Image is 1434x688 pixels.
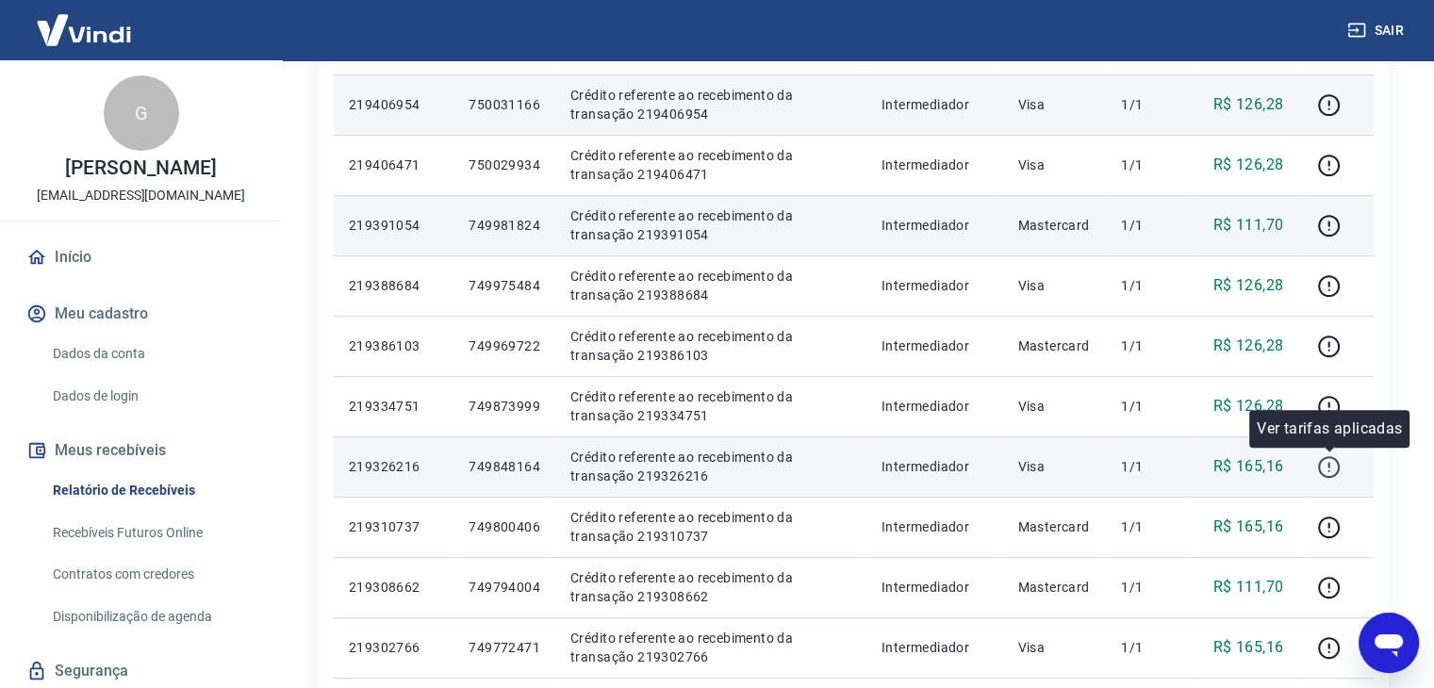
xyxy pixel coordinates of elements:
p: Intermediador [882,336,988,355]
a: Início [23,237,259,278]
p: R$ 165,16 [1213,455,1284,478]
p: [PERSON_NAME] [65,158,216,178]
p: 1/1 [1121,638,1177,657]
p: 219406471 [349,156,438,174]
a: Dados da conta [45,335,259,373]
p: Intermediador [882,276,988,295]
p: Intermediador [882,457,988,476]
p: Mastercard [1017,336,1091,355]
p: Intermediador [882,156,988,174]
a: Recebíveis Futuros Online [45,514,259,552]
p: 1/1 [1121,336,1177,355]
div: G [104,75,179,151]
p: R$ 111,70 [1213,576,1284,598]
p: 219388684 [349,276,438,295]
p: Crédito referente ao recebimento da transação 219308662 [570,568,851,606]
p: 749848164 [469,457,540,476]
p: 219310737 [349,517,438,536]
p: 219386103 [349,336,438,355]
p: Crédito referente ao recebimento da transação 219406471 [570,146,851,184]
p: R$ 165,16 [1213,516,1284,538]
a: Dados de login [45,377,259,416]
p: Visa [1017,156,1091,174]
iframe: Botão para abrir a janela de mensagens [1359,613,1419,673]
p: Intermediador [882,578,988,597]
p: 1/1 [1121,156,1177,174]
p: Intermediador [882,517,988,536]
p: Intermediador [882,95,988,114]
a: Relatório de Recebíveis [45,471,259,510]
p: Crédito referente ao recebimento da transação 219406954 [570,86,851,123]
p: 749969722 [469,336,540,355]
p: Visa [1017,457,1091,476]
p: Visa [1017,397,1091,416]
p: Visa [1017,638,1091,657]
p: 749772471 [469,638,540,657]
p: 219302766 [349,638,438,657]
p: R$ 126,28 [1213,335,1284,357]
p: 1/1 [1121,578,1177,597]
p: Crédito referente ao recebimento da transação 219334751 [570,387,851,425]
p: 1/1 [1121,95,1177,114]
p: 750029934 [469,156,540,174]
p: Crédito referente ao recebimento da transação 219302766 [570,629,851,666]
p: 219391054 [349,216,438,235]
p: 1/1 [1121,517,1177,536]
button: Meus recebíveis [23,430,259,471]
p: 749800406 [469,517,540,536]
button: Meu cadastro [23,293,259,335]
p: Crédito referente ao recebimento da transação 219386103 [570,327,851,365]
p: 749981824 [469,216,540,235]
p: R$ 126,28 [1213,274,1284,297]
p: [EMAIL_ADDRESS][DOMAIN_NAME] [37,186,245,205]
p: 219334751 [349,397,438,416]
p: Intermediador [882,638,988,657]
p: Visa [1017,276,1091,295]
p: R$ 111,70 [1213,214,1284,237]
p: Crédito referente ao recebimento da transação 219326216 [570,448,851,485]
p: 749873999 [469,397,540,416]
p: 1/1 [1121,397,1177,416]
p: R$ 165,16 [1213,636,1284,659]
p: Intermediador [882,216,988,235]
p: Visa [1017,95,1091,114]
a: Contratos com credores [45,555,259,594]
p: Intermediador [882,397,988,416]
p: 749794004 [469,578,540,597]
img: Vindi [23,1,145,58]
p: Crédito referente ao recebimento da transação 219391054 [570,206,851,244]
p: Ver tarifas aplicadas [1257,418,1402,440]
p: 219406954 [349,95,438,114]
a: Disponibilização de agenda [45,598,259,636]
p: R$ 126,28 [1213,395,1284,418]
p: R$ 126,28 [1213,154,1284,176]
p: 219326216 [349,457,438,476]
p: 749975484 [469,276,540,295]
p: R$ 126,28 [1213,93,1284,116]
p: 219308662 [349,578,438,597]
p: 750031166 [469,95,540,114]
button: Sair [1343,13,1411,48]
p: 1/1 [1121,457,1177,476]
p: 1/1 [1121,216,1177,235]
p: Mastercard [1017,517,1091,536]
p: Crédito referente ao recebimento da transação 219388684 [570,267,851,304]
p: Crédito referente ao recebimento da transação 219310737 [570,508,851,546]
p: Mastercard [1017,216,1091,235]
p: Mastercard [1017,578,1091,597]
p: 1/1 [1121,276,1177,295]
